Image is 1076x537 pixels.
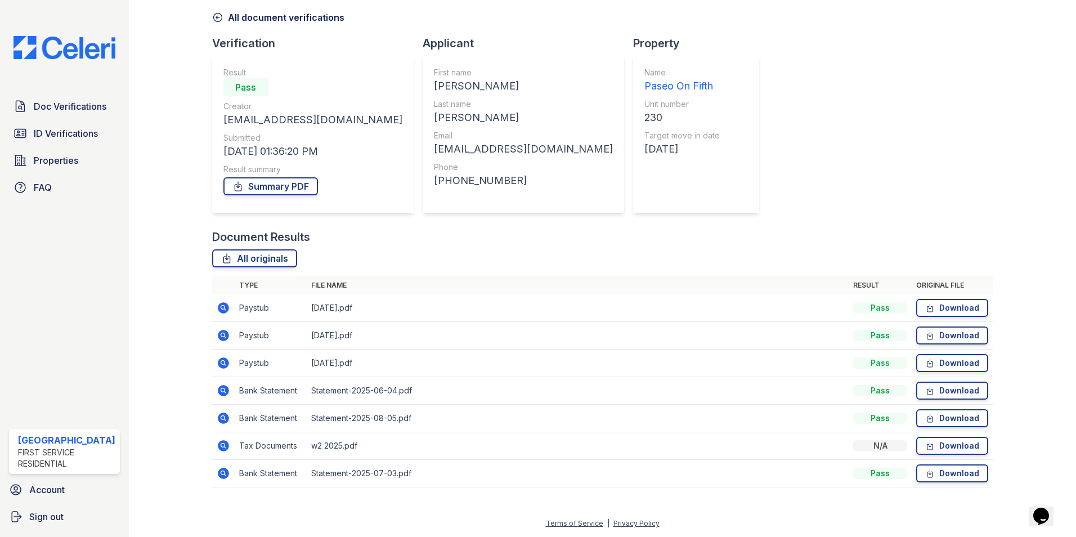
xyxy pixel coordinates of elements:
[644,141,720,157] div: [DATE]
[613,519,660,527] a: Privacy Policy
[916,382,988,400] a: Download
[434,162,613,173] div: Phone
[853,330,907,341] div: Pass
[644,99,720,110] div: Unit number
[223,132,402,144] div: Submitted
[235,377,307,405] td: Bank Statement
[29,483,65,496] span: Account
[916,354,988,372] a: Download
[423,35,633,51] div: Applicant
[212,249,297,267] a: All originals
[644,78,720,94] div: Paseo On Fifth
[434,99,613,110] div: Last name
[307,432,849,460] td: w2 2025.pdf
[34,127,98,140] span: ID Verifications
[644,67,720,94] a: Name Paseo On Fifth
[644,110,720,126] div: 230
[853,357,907,369] div: Pass
[307,377,849,405] td: Statement-2025-06-04.pdf
[916,326,988,344] a: Download
[307,350,849,377] td: [DATE].pdf
[223,78,268,96] div: Pass
[18,447,115,469] div: First Service Residential
[235,432,307,460] td: Tax Documents
[235,276,307,294] th: Type
[223,144,402,159] div: [DATE] 01:36:20 PM
[307,276,849,294] th: File name
[916,464,988,482] a: Download
[223,164,402,175] div: Result summary
[9,149,120,172] a: Properties
[307,294,849,322] td: [DATE].pdf
[916,299,988,317] a: Download
[307,405,849,432] td: Statement-2025-08-05.pdf
[5,36,124,59] img: CE_Logo_Blue-a8612792a0a2168367f1c8372b55b34899dd931a85d93a1a3d3e32e68fde9ad4.png
[853,440,907,451] div: N/A
[307,460,849,487] td: Statement-2025-07-03.pdf
[235,460,307,487] td: Bank Statement
[9,122,120,145] a: ID Verifications
[1029,492,1065,526] iframe: chat widget
[9,176,120,199] a: FAQ
[223,177,318,195] a: Summary PDF
[212,35,423,51] div: Verification
[434,67,613,78] div: First name
[607,519,609,527] div: |
[307,322,849,350] td: [DATE].pdf
[18,433,115,447] div: [GEOGRAPHIC_DATA]
[434,141,613,157] div: [EMAIL_ADDRESS][DOMAIN_NAME]
[5,478,124,501] a: Account
[434,110,613,126] div: [PERSON_NAME]
[34,181,52,194] span: FAQ
[29,510,64,523] span: Sign out
[434,173,613,189] div: [PHONE_NUMBER]
[235,294,307,322] td: Paystub
[633,35,768,51] div: Property
[223,112,402,128] div: [EMAIL_ADDRESS][DOMAIN_NAME]
[644,67,720,78] div: Name
[853,468,907,479] div: Pass
[853,413,907,424] div: Pass
[223,101,402,112] div: Creator
[235,322,307,350] td: Paystub
[9,95,120,118] a: Doc Verifications
[546,519,603,527] a: Terms of Service
[235,405,307,432] td: Bank Statement
[235,350,307,377] td: Paystub
[912,276,993,294] th: Original file
[916,409,988,427] a: Download
[34,100,106,113] span: Doc Verifications
[34,154,78,167] span: Properties
[853,302,907,314] div: Pass
[849,276,912,294] th: Result
[212,11,344,24] a: All document verifications
[916,437,988,455] a: Download
[434,130,613,141] div: Email
[223,67,402,78] div: Result
[434,78,613,94] div: [PERSON_NAME]
[5,505,124,528] a: Sign out
[644,130,720,141] div: Target move in date
[853,385,907,396] div: Pass
[212,229,310,245] div: Document Results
